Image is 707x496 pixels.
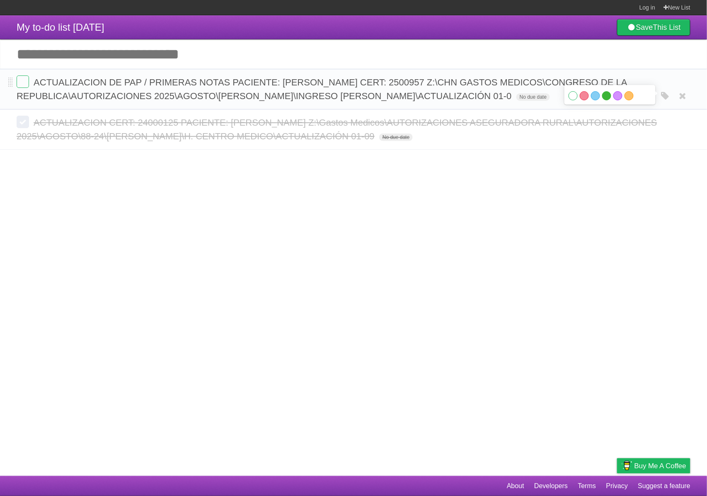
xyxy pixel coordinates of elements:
[613,91,622,100] label: Purple
[638,478,690,494] a: Suggest a feature
[621,459,632,473] img: Buy me a coffee
[617,19,690,36] a: SaveThis List
[17,75,29,88] label: Done
[602,91,611,100] label: Green
[634,459,686,473] span: Buy me a coffee
[578,478,596,494] a: Terms
[569,91,578,100] label: White
[617,458,690,474] a: Buy me a coffee
[17,77,627,101] span: ACTUALIZACION DE PAP / PRIMERAS NOTAS PACIENTE: [PERSON_NAME] CERT: 2500957 Z:\CHN GASTOS MEDICOS...
[17,116,29,128] label: Done
[17,22,104,33] span: My to-do list [DATE]
[591,91,600,100] label: Blue
[507,478,524,494] a: About
[534,478,568,494] a: Developers
[379,134,413,141] span: No due date
[606,478,628,494] a: Privacy
[653,23,681,32] b: This List
[17,117,657,141] span: ACTUALIZACION CERT: 24000125 PACIENTE: [PERSON_NAME] Z:\Gastos Medicos\AUTORIZACIONES ASEGURADORA...
[625,91,634,100] label: Orange
[516,93,550,101] span: No due date
[580,91,589,100] label: Red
